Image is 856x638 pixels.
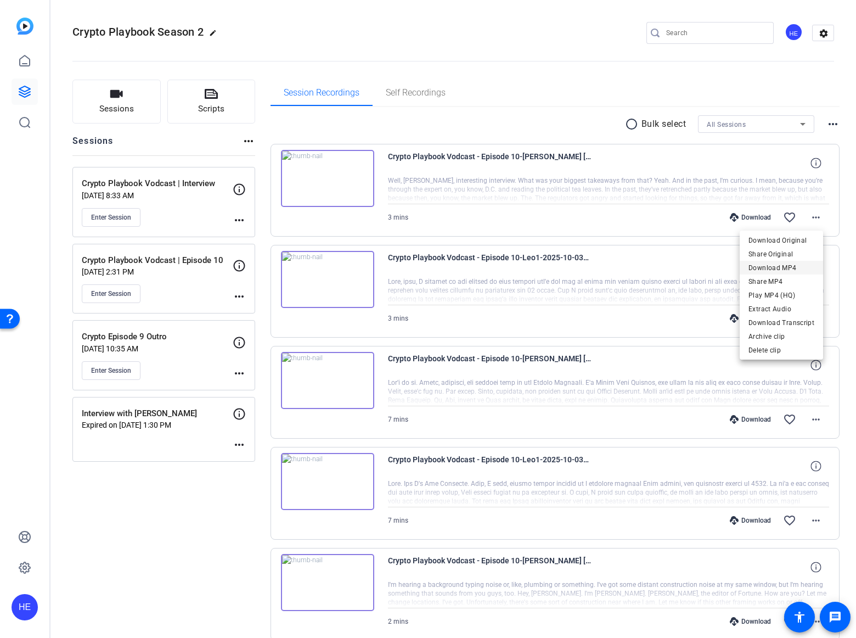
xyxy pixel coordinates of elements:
[748,330,814,343] span: Archive clip
[748,303,814,316] span: Extract Audio
[748,248,814,261] span: Share Original
[748,316,814,329] span: Download Transcript
[748,289,814,302] span: Play MP4 (HQ)
[748,234,814,247] span: Download Original
[748,261,814,275] span: Download MP4
[748,275,814,288] span: Share MP4
[748,344,814,357] span: Delete clip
